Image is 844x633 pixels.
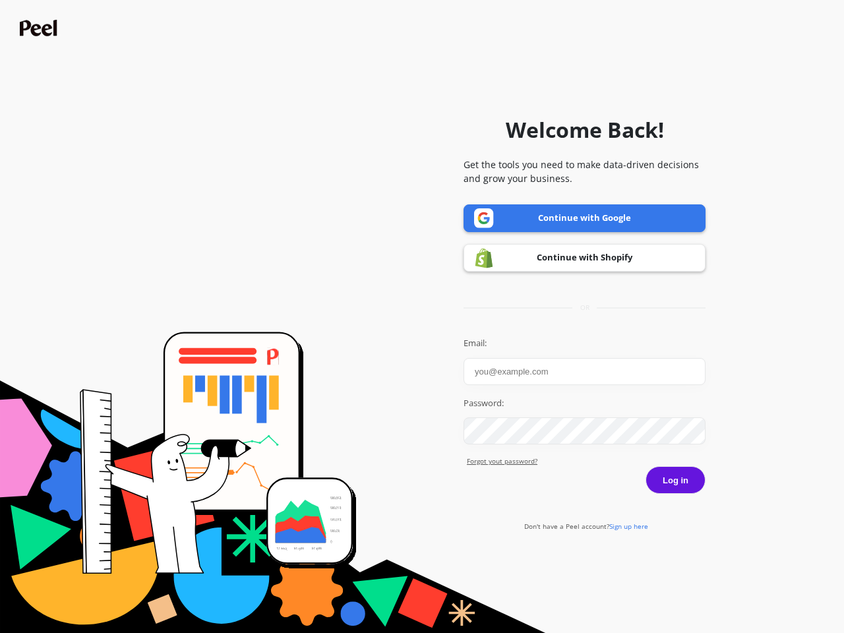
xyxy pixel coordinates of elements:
img: Google logo [474,208,494,228]
a: Don't have a Peel account?Sign up here [524,522,648,531]
label: Email: [464,337,706,350]
div: or [464,303,706,313]
p: Get the tools you need to make data-driven decisions and grow your business. [464,158,706,185]
button: Log in [646,466,706,494]
h1: Welcome Back! [506,114,664,146]
a: Continue with Google [464,204,706,232]
input: you@example.com [464,358,706,385]
span: Sign up here [609,522,648,531]
a: Forgot yout password? [467,456,706,466]
a: Continue with Shopify [464,244,706,272]
img: Peel [20,20,61,36]
img: Shopify logo [474,248,494,268]
label: Password: [464,397,706,410]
